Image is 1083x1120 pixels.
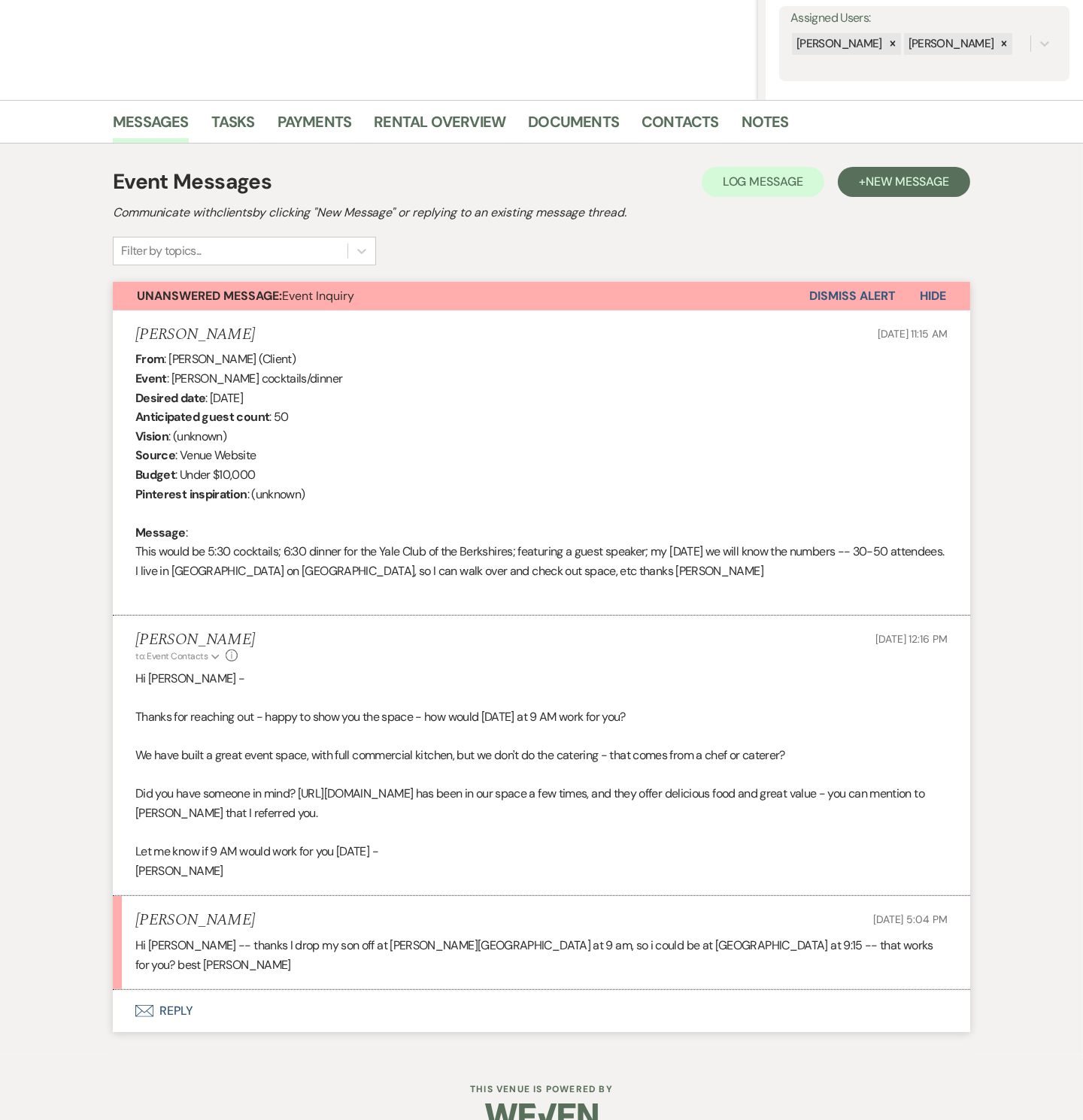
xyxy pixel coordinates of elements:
[121,242,202,260] div: Filter by topics...
[278,110,352,143] a: Payments
[135,861,948,881] p: [PERSON_NAME]
[135,350,948,600] div: : [PERSON_NAME] (Client) : [PERSON_NAME] cocktails/dinner : [DATE] : 50 : (unknown) : Venue Websi...
[135,428,168,444] b: Vision
[723,174,803,189] span: Log Message
[642,110,719,143] a: Contacts
[135,649,222,663] button: to: Event Contacts
[135,784,948,822] p: Did you have someone in mind? [URL][DOMAIN_NAME] has been in our space a few times, and they offe...
[135,707,948,727] p: Thanks for reaching out - happy to show you the space - how would [DATE] at 9 AM work for you?
[792,33,884,55] div: [PERSON_NAME]
[135,746,948,765] p: We have built a great event space, with full commercial kitchen, but we don't do the catering - t...
[809,282,896,310] button: Dismiss Alert
[135,447,175,463] b: Source
[374,110,505,143] a: Rental Overview
[838,167,970,197] button: +New Message
[904,33,997,55] div: [PERSON_NAME]
[135,390,205,406] b: Desired date
[896,282,970,310] button: Hide
[135,486,247,502] b: Pinterest inspiration
[113,204,970,222] h2: Communicate with clients by clicking "New Message" or replying to an existing message thread.
[873,913,948,926] span: [DATE] 5:04 PM
[135,842,948,861] p: Let me know if 9 AM would work for you [DATE] -
[875,632,948,646] span: [DATE] 12:16 PM
[135,650,208,662] span: to: Event Contacts
[135,631,255,649] h5: [PERSON_NAME]
[135,669,948,689] p: Hi [PERSON_NAME] -
[790,8,1058,29] label: Assigned Users:
[135,351,164,367] b: From
[113,166,272,198] h1: Event Messages
[211,110,255,143] a: Tasks
[137,288,282,304] strong: Unanswered Message:
[113,110,189,143] a: Messages
[528,110,619,143] a: Documents
[113,282,809,310] button: Unanswered Message:Event Inquiry
[135,409,269,425] b: Anticipated guest count
[135,325,255,344] h5: [PERSON_NAME]
[135,467,175,483] b: Budget
[135,371,167,386] b: Event
[137,288,354,304] span: Event Inquiry
[702,167,824,197] button: Log Message
[135,911,255,930] h5: [PERSON_NAME]
[742,110,789,143] a: Notes
[878,327,948,341] span: [DATE] 11:15 AM
[113,990,970,1032] button: Reply
[920,288,946,304] span: Hide
[866,174,949,189] span: New Message
[135,936,948,974] p: Hi [PERSON_NAME] -- thanks I drop my son off at [PERSON_NAME][GEOGRAPHIC_DATA] at 9 am, so i coul...
[135,525,186,540] b: Message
